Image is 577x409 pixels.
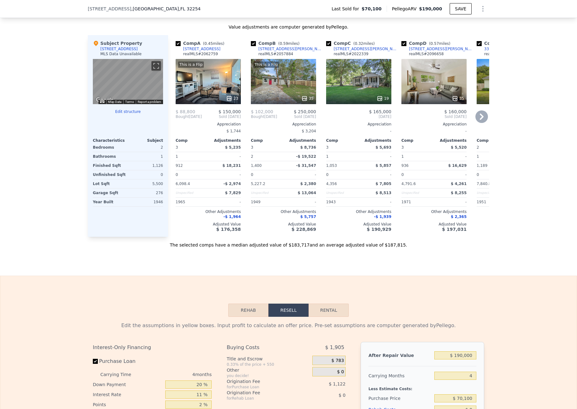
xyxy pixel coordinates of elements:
[178,61,204,68] div: This is a Flip
[93,152,127,161] div: Bathrooms
[93,40,142,46] div: Subject Property
[227,356,310,362] div: Title and Escrow
[222,163,241,168] span: $ 18,231
[477,138,509,143] div: Comp
[409,46,474,51] div: [STREET_ADDRESS][PERSON_NAME]
[251,40,302,46] div: Comp B
[251,189,282,197] div: Unspecified
[251,114,277,119] div: [DATE]
[93,138,128,143] div: Characteristics
[93,189,127,197] div: Garage Sqft
[227,378,297,385] div: Origination Fee
[326,173,329,177] span: 0
[88,6,131,12] span: [STREET_ADDRESS]
[93,342,212,353] div: Interest-Only Financing
[283,138,316,143] div: Adjustments
[251,182,265,186] span: 5,227.2
[129,152,163,161] div: 1
[176,114,189,119] span: Bought
[176,46,220,51] a: [STREET_ADDRESS]
[226,129,241,133] span: $ 1,744
[426,41,453,46] span: ( miles)
[225,145,241,150] span: $ 5,235
[369,109,391,114] span: $ 165,000
[128,138,163,143] div: Subject
[444,109,467,114] span: $ 160,000
[451,215,467,219] span: $ 2,365
[376,182,391,186] span: $ 7,805
[360,152,391,161] div: -
[228,304,268,317] button: Rehab
[108,100,121,104] button: Map Data
[202,114,241,119] span: Sold [DATE]
[360,198,391,206] div: -
[251,198,282,206] div: 1949
[227,367,310,373] div: Other
[392,6,419,12] span: Pellego ARV
[176,222,241,227] div: Adjusted Value
[292,227,316,232] span: $ 228,869
[227,385,297,390] div: for Purchase Loan
[176,40,227,46] div: Comp A
[367,227,391,232] span: $ 190,929
[484,51,519,56] div: realMLS # 2083196
[302,129,316,133] span: $ 3,204
[296,163,316,168] span: -$ 31,547
[129,189,163,197] div: 276
[94,96,115,104] a: Open this area in Google Maps (opens a new window)
[151,61,161,71] button: Toggle fullscreen view
[359,138,391,143] div: Adjustments
[326,114,391,119] span: [DATE]
[368,370,432,381] div: Carrying Months
[351,41,377,46] span: ( miles)
[225,191,241,195] span: $ 7,829
[419,6,442,11] span: $190,000
[376,145,391,150] span: $ 5,693
[93,109,163,114] button: Edit structure
[183,51,218,56] div: realMLS # 2062759
[477,122,542,127] div: Appreciation
[227,342,297,353] div: Buying Costs
[176,182,190,186] span: 6,098.4
[326,127,391,135] div: -
[251,109,273,114] span: $ 102,000
[368,393,432,404] div: Purchase Price
[401,40,453,46] div: Comp D
[451,145,467,150] span: $ 5,520
[280,41,288,46] span: 0.59
[448,163,467,168] span: $ 16,629
[88,24,489,30] div: Value adjustments are computer generated by Pellego .
[129,161,163,170] div: 1,126
[477,163,487,168] span: 1,189
[93,380,163,390] div: Down Payment
[477,40,527,46] div: Comp E
[401,127,467,135] div: -
[362,6,382,12] span: $70,100
[435,170,467,179] div: -
[325,342,344,353] span: $ 1,905
[251,173,253,177] span: 0
[176,198,207,206] div: 1965
[93,170,127,179] div: Unfinished Sqft
[377,95,389,102] div: 19
[176,145,178,150] span: 3
[129,170,163,179] div: 0
[376,191,391,195] span: $ 8,513
[477,189,508,197] div: Unspecified
[300,215,316,219] span: $ 5,757
[125,100,134,104] a: Terms (opens in new tab)
[401,198,433,206] div: 1971
[326,138,359,143] div: Comp
[401,163,409,168] span: 936
[401,122,467,127] div: Appreciation
[93,161,127,170] div: Finished Sqft
[129,179,163,188] div: 5,500
[298,191,316,195] span: $ 13,064
[301,95,314,102] div: 35
[93,356,163,367] label: Purchase Loan
[176,209,241,214] div: Other Adjustments
[376,163,391,168] span: $ 5,857
[434,138,467,143] div: Adjustments
[219,109,241,114] span: $ 150,000
[179,6,200,11] span: , FL 32254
